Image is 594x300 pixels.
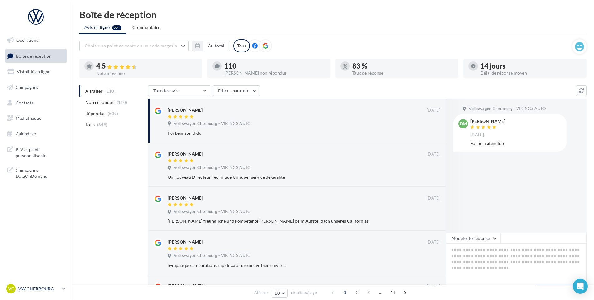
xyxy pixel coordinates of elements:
[16,85,38,90] span: Campagnes
[4,127,68,140] a: Calendrier
[275,291,280,296] span: 10
[480,63,582,70] div: 14 jours
[168,218,400,224] div: [PERSON_NAME] freundliche und kompetente [PERSON_NAME] beim Aufstelldach unseres Californias.
[168,195,203,201] div: [PERSON_NAME]
[4,163,68,182] a: Campagnes DataOnDemand
[17,69,50,74] span: Visibilité en ligne
[168,262,400,269] div: Sympatique ...reparations rapide ...voiture neuve bien suivie ....
[168,239,203,245] div: [PERSON_NAME]
[192,41,230,51] button: Au total
[427,152,440,157] span: [DATE]
[153,88,179,93] span: Tous les avis
[18,286,60,292] p: VW CHERBOURG
[291,290,317,296] span: résultats/page
[148,85,210,96] button: Tous les avis
[4,49,68,63] a: Boîte de réception
[85,43,177,48] span: Choisir un point de vente ou un code magasin
[480,71,582,75] div: Délai de réponse moyen
[352,288,362,298] span: 2
[16,100,33,105] span: Contacts
[4,65,68,78] a: Visibilité en ligne
[79,10,587,19] div: Boîte de réception
[174,253,250,259] span: Volkswagen Cherbourg - VIKINGS AUTO
[4,112,68,125] a: Médiathèque
[4,143,68,161] a: PLV et print personnalisable
[168,283,214,289] div: [PERSON_NAME]-horn
[573,279,588,294] div: Open Intercom Messenger
[272,289,288,298] button: 10
[224,63,325,70] div: 110
[96,63,197,70] div: 4.5
[16,145,64,159] span: PLV et print personnalisable
[174,121,250,127] span: Volkswagen Cherbourg - VIKINGS AUTO
[5,283,67,295] a: VC VW CHERBOURG
[203,41,230,51] button: Au total
[340,288,350,298] span: 1
[470,140,562,147] div: Foi bem atendido
[224,71,325,75] div: [PERSON_NAME] non répondus
[352,63,453,70] div: 83 %
[85,122,95,128] span: Tous
[85,99,114,105] span: Non répondus
[446,233,500,244] button: Modèle de réponse
[168,174,400,180] div: Un nouveau Directeur Technique Un super service de qualité
[427,196,440,201] span: [DATE]
[174,165,250,171] span: Volkswagen Cherbourg - VIKINGS AUTO
[254,290,268,296] span: Afficher
[117,100,127,105] span: (110)
[427,284,440,289] span: [DATE]
[4,96,68,109] a: Contacts
[168,130,400,136] div: Foi bem atendido
[16,115,41,121] span: Médiathèque
[352,71,453,75] div: Taux de réponse
[16,53,52,58] span: Boîte de réception
[8,286,14,292] span: VC
[96,71,197,75] div: Note moyenne
[16,131,37,136] span: Calendrier
[470,132,484,138] span: [DATE]
[4,34,68,47] a: Opérations
[132,25,162,30] span: Commentaires
[469,106,546,112] span: Volkswagen Cherbourg - VIKINGS AUTO
[97,122,108,127] span: (649)
[85,110,106,117] span: Répondus
[233,39,250,52] div: Tous
[364,288,374,298] span: 3
[427,240,440,245] span: [DATE]
[16,166,64,179] span: Campagnes DataOnDemand
[376,288,386,298] span: ...
[427,108,440,113] span: [DATE]
[16,37,38,43] span: Opérations
[460,121,467,127] span: DM
[213,85,260,96] button: Filtrer par note
[174,209,250,215] span: Volkswagen Cherbourg - VIKINGS AUTO
[4,81,68,94] a: Campagnes
[388,288,398,298] span: 11
[108,111,118,116] span: (539)
[168,107,203,113] div: [PERSON_NAME]
[79,41,189,51] button: Choisir un point de vente ou un code magasin
[168,151,203,157] div: [PERSON_NAME]
[470,119,505,123] div: [PERSON_NAME]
